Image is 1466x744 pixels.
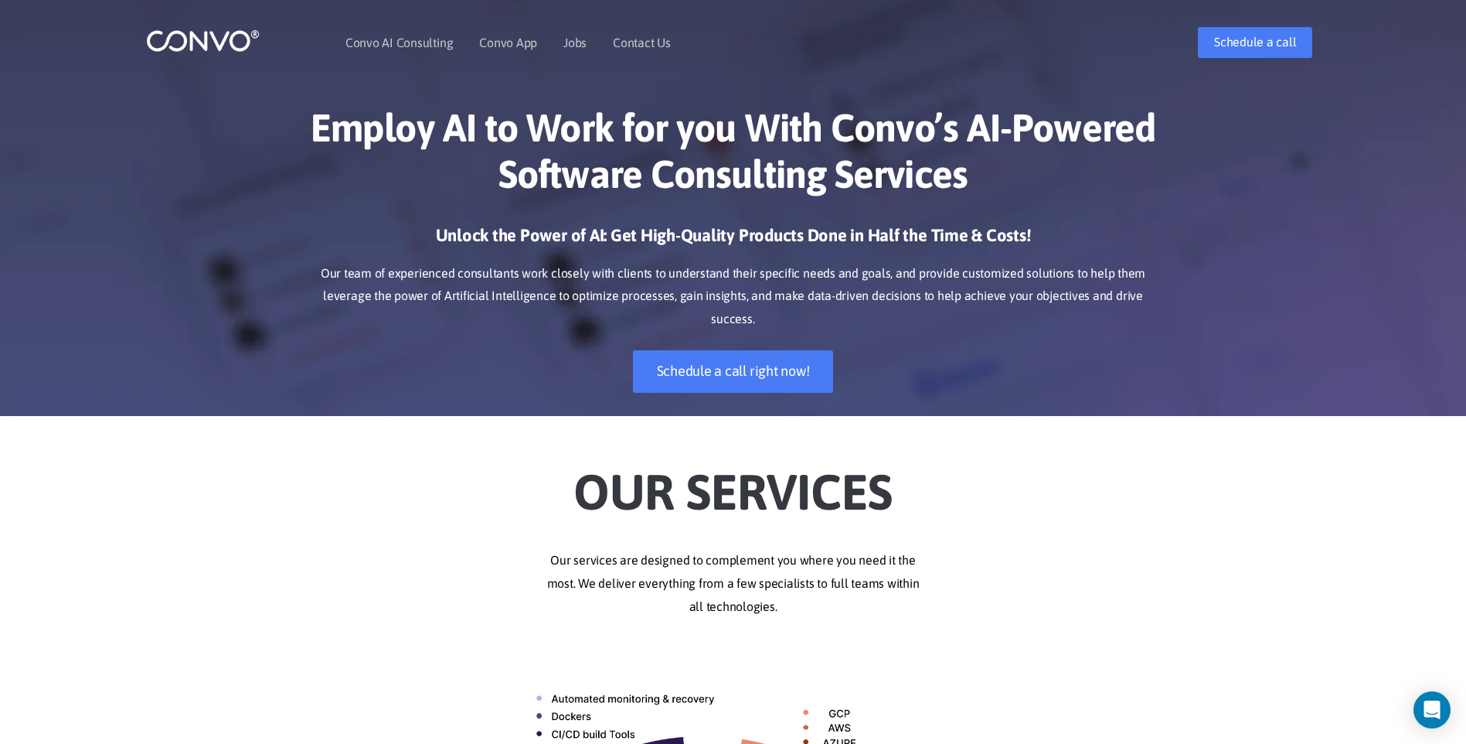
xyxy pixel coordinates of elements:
[563,36,587,49] a: Jobs
[304,549,1162,619] p: Our services are designed to complement you where you need it the most. We deliver everything fro...
[146,29,260,53] img: logo_1.png
[1413,691,1451,729] div: Open Intercom Messenger
[345,36,453,49] a: Convo AI Consulting
[304,439,1162,526] h2: Our Services
[479,36,537,49] a: Convo App
[613,36,671,49] a: Contact Us
[304,262,1162,332] p: Our team of experienced consultants work closely with clients to understand their specific needs ...
[304,224,1162,258] h3: Unlock the Power of AI: Get High-Quality Products Done in Half the Time & Costs!
[1198,27,1312,58] a: Schedule a call
[633,350,834,393] a: Schedule a call right now!
[304,104,1162,209] h1: Employ AI to Work for you With Convo’s AI-Powered Software Consulting Services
